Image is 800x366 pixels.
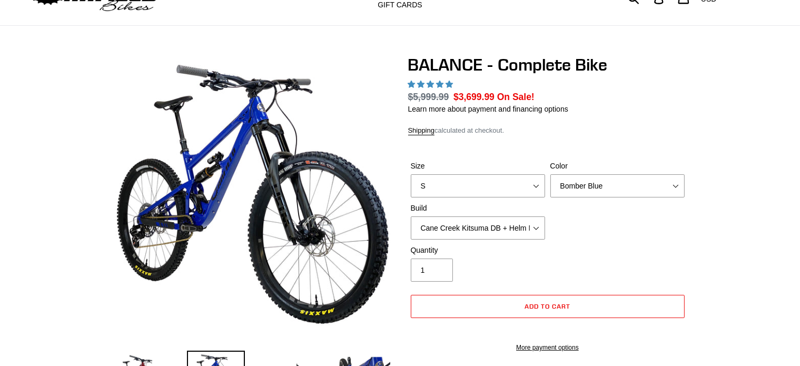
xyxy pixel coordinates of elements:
[408,92,449,102] s: $5,999.99
[550,161,685,172] label: Color
[411,343,685,352] a: More payment options
[497,90,535,104] span: On Sale!
[115,57,390,332] img: BALANCE - Complete Bike
[408,126,435,135] a: Shipping
[411,203,545,214] label: Build
[411,295,685,318] button: Add to cart
[408,55,687,75] h1: BALANCE - Complete Bike
[408,125,687,136] div: calculated at checkout.
[408,80,456,88] span: 5.00 stars
[408,105,568,113] a: Learn more about payment and financing options
[453,92,495,102] span: $3,699.99
[411,161,545,172] label: Size
[525,302,570,310] span: Add to cart
[378,1,422,9] span: GIFT CARDS
[411,245,545,256] label: Quantity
